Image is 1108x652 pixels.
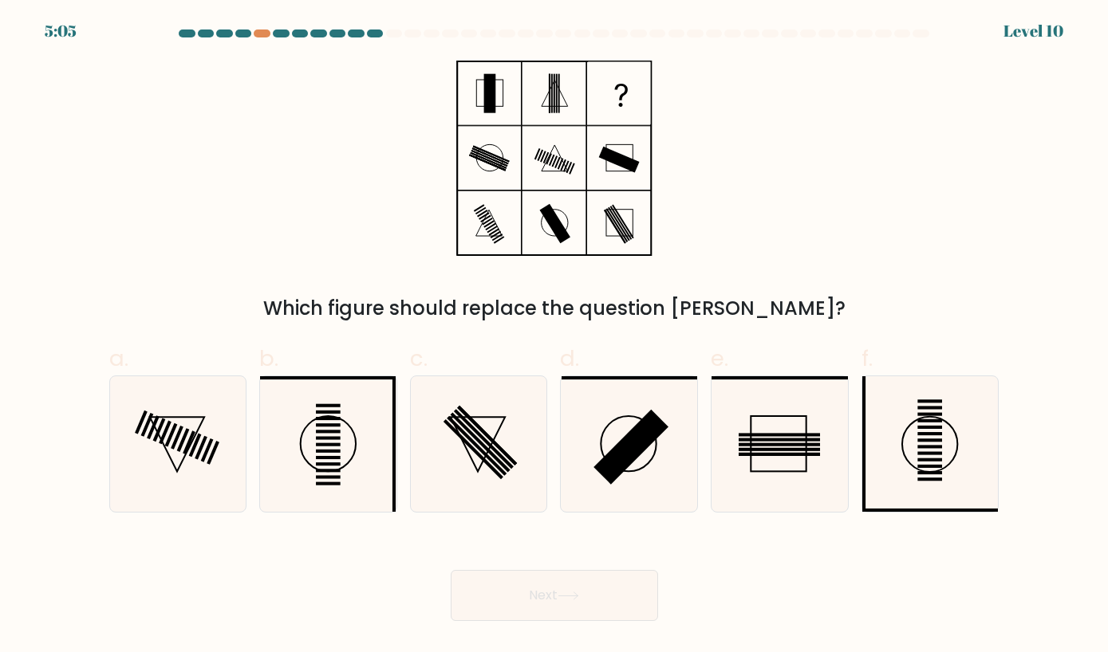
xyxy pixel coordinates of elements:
span: b. [259,343,278,374]
div: Which figure should replace the question [PERSON_NAME]? [119,294,990,323]
div: 5:05 [45,19,77,43]
span: e. [711,343,728,374]
span: f. [862,343,873,374]
span: d. [560,343,579,374]
span: a. [109,343,128,374]
button: Next [451,570,658,621]
div: Level 10 [1004,19,1063,43]
span: c. [410,343,428,374]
